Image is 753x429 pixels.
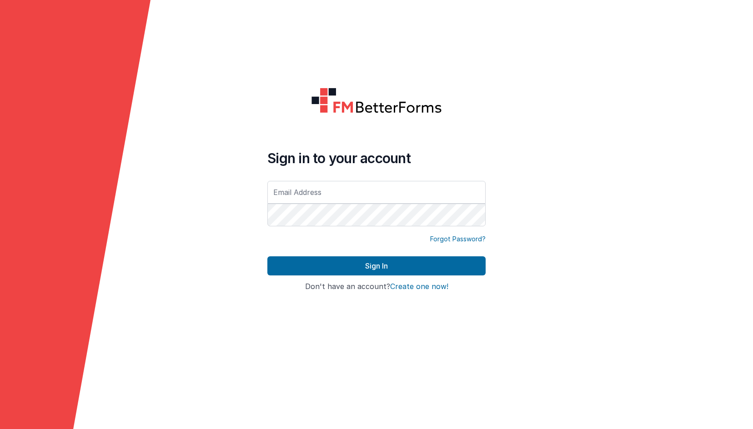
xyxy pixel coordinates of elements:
input: Email Address [267,181,486,204]
button: Create one now! [390,283,448,291]
h4: Sign in to your account [267,150,486,166]
button: Sign In [267,256,486,275]
h4: Don't have an account? [267,283,486,291]
a: Forgot Password? [430,234,486,244]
